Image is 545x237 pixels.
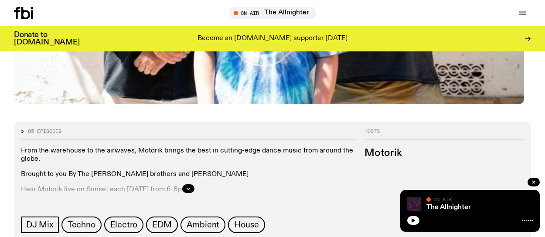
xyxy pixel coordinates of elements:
[426,204,471,211] a: The Allnighter
[26,220,54,230] span: DJ Mix
[187,220,220,230] span: Ambient
[364,149,524,158] h3: Motorik
[181,217,226,233] a: Ambient
[234,220,259,230] span: House
[228,217,265,233] a: House
[28,129,61,134] span: 85 episodes
[364,129,524,139] h2: Hosts
[21,170,356,179] p: Brought to you By The [PERSON_NAME] brothers and [PERSON_NAME]
[146,217,177,233] a: EDM
[14,31,80,46] h3: Donate to [DOMAIN_NAME]
[152,220,171,230] span: EDM
[21,147,356,163] p: From the warehouse to the airwaves, Motorik brings the best in cutting-edge dance music from arou...
[198,35,347,43] p: Become an [DOMAIN_NAME] supporter [DATE]
[110,220,138,230] span: Electro
[104,217,144,233] a: Electro
[433,196,452,202] span: On Air
[21,217,59,233] a: DJ Mix
[61,217,102,233] a: Techno
[68,220,95,230] span: Techno
[229,7,316,19] button: On AirThe Allnighter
